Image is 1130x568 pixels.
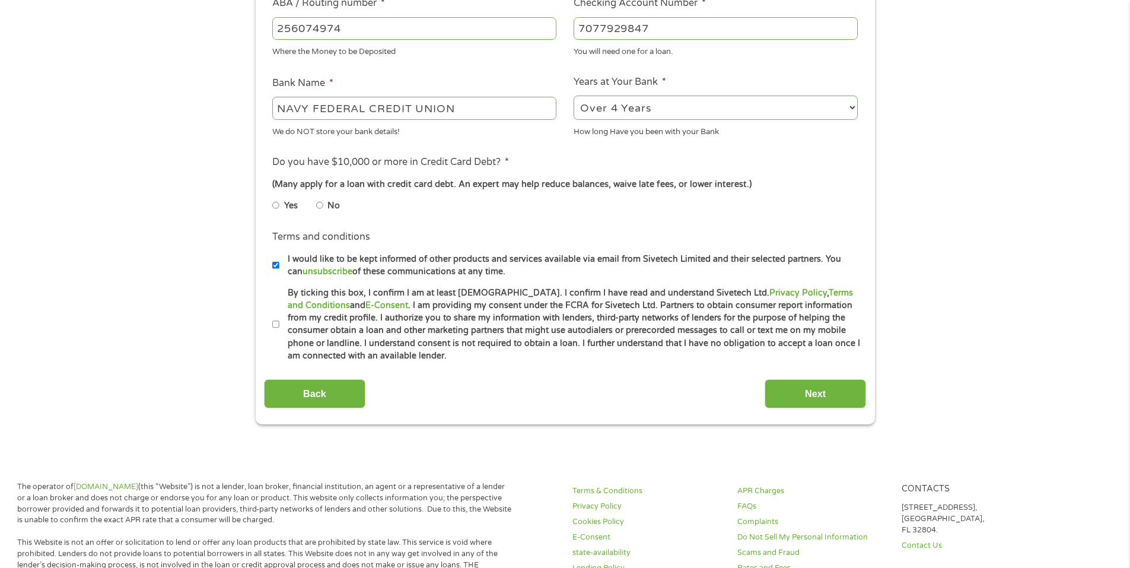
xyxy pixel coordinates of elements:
[737,516,888,528] a: Complaints
[272,17,556,40] input: 263177916
[574,42,858,58] div: You will need one for a loan.
[737,486,888,497] a: APR Charges
[284,199,298,212] label: Yes
[288,288,853,310] a: Terms and Conditions
[572,516,723,528] a: Cookies Policy
[737,501,888,512] a: FAQs
[264,379,365,408] input: Back
[74,482,138,491] a: [DOMAIN_NAME]
[272,77,333,90] label: Bank Name
[902,502,1052,536] p: [STREET_ADDRESS], [GEOGRAPHIC_DATA], FL 32804.
[272,156,509,169] label: Do you have $10,000 or more in Credit Card Debt?
[574,17,858,40] input: 345634636
[572,547,723,559] a: state-availability
[272,42,556,58] div: Where the Money to be Deposited
[572,501,723,512] a: Privacy Policy
[272,231,370,243] label: Terms and conditions
[765,379,866,408] input: Next
[272,178,857,191] div: (Many apply for a loan with credit card debt. An expert may help reduce balances, waive late fees...
[279,253,861,278] label: I would like to be kept informed of other products and services available via email from Sivetech...
[574,76,666,88] label: Years at Your Bank
[572,486,723,497] a: Terms & Conditions
[17,481,512,526] p: The operator of (this “Website”) is not a lender, loan broker, financial institution, an agent or...
[769,288,827,298] a: Privacy Policy
[327,199,340,212] label: No
[303,266,352,277] a: unsubscribe
[272,122,556,138] div: We do NOT store your bank details!
[737,532,888,543] a: Do Not Sell My Personal Information
[572,532,723,543] a: E-Consent
[902,484,1052,495] h4: Contacts
[365,300,408,310] a: E-Consent
[279,287,861,363] label: By ticking this box, I confirm I am at least [DEMOGRAPHIC_DATA]. I confirm I have read and unders...
[737,547,888,559] a: Scams and Fraud
[574,122,858,138] div: How long Have you been with your Bank
[902,540,1052,551] a: Contact Us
